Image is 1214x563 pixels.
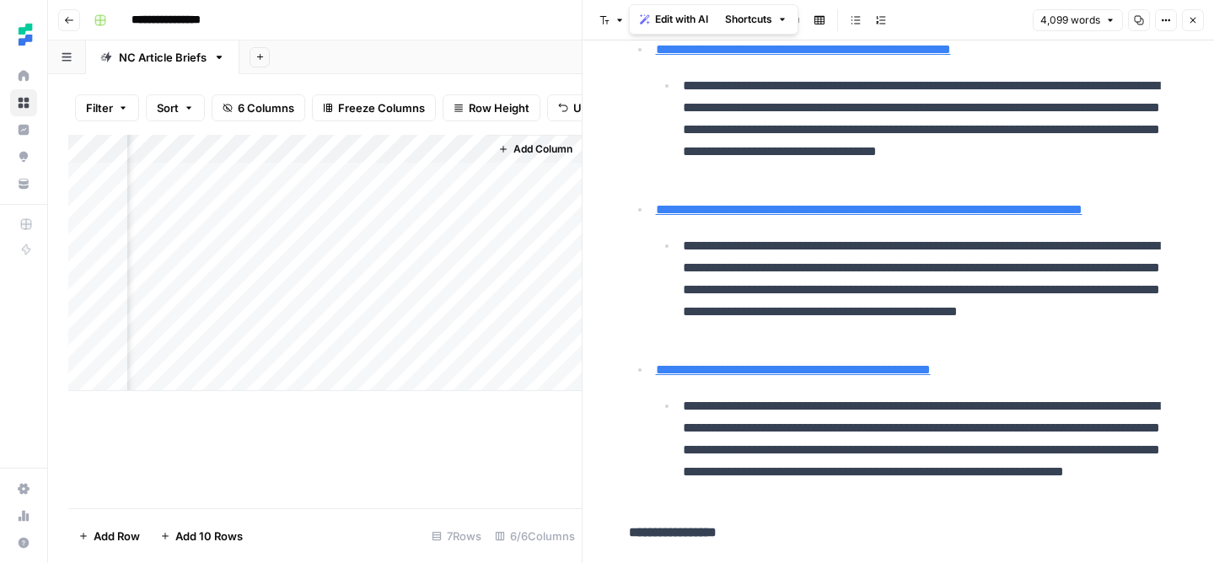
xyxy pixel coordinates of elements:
[238,99,294,116] span: 6 Columns
[10,62,37,89] a: Home
[513,142,572,157] span: Add Column
[443,94,540,121] button: Row Height
[312,94,436,121] button: Freeze Columns
[573,99,602,116] span: Undo
[146,94,205,121] button: Sort
[119,49,207,66] div: NC Article Briefs
[68,523,150,550] button: Add Row
[10,170,37,197] a: Your Data
[1040,13,1100,28] span: 4,099 words
[718,8,794,30] button: Shortcuts
[10,89,37,116] a: Browse
[175,528,243,544] span: Add 10 Rows
[86,40,239,74] a: NC Article Briefs
[150,523,253,550] button: Add 10 Rows
[10,529,37,556] button: Help + Support
[633,8,715,30] button: Edit with AI
[86,99,113,116] span: Filter
[547,94,613,121] button: Undo
[725,12,772,27] span: Shortcuts
[75,94,139,121] button: Filter
[212,94,305,121] button: 6 Columns
[157,99,179,116] span: Sort
[488,523,582,550] div: 6/6 Columns
[10,19,40,50] img: Ten Speed Logo
[425,523,488,550] div: 7 Rows
[10,116,37,143] a: Insights
[10,475,37,502] a: Settings
[492,138,579,160] button: Add Column
[338,99,425,116] span: Freeze Columns
[10,13,37,56] button: Workspace: Ten Speed
[94,528,140,544] span: Add Row
[655,12,708,27] span: Edit with AI
[10,143,37,170] a: Opportunities
[10,502,37,529] a: Usage
[469,99,529,116] span: Row Height
[1033,9,1123,31] button: 4,099 words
